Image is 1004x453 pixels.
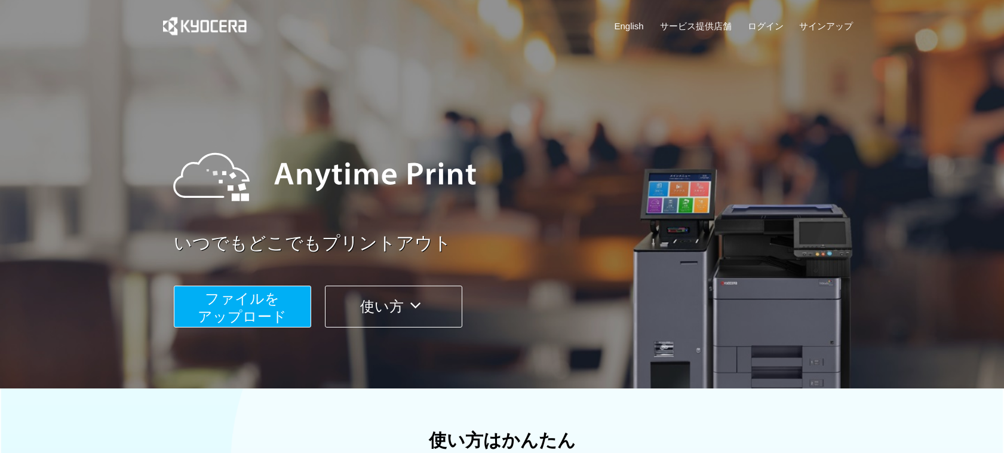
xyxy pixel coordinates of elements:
a: いつでもどこでもプリントアウト [174,231,861,256]
span: ファイルを ​​アップロード [198,290,287,325]
a: ログイン [748,20,784,32]
a: サービス提供店舗 [660,20,732,32]
a: サインアップ [799,20,853,32]
a: English [615,20,644,32]
button: 使い方 [325,286,462,327]
button: ファイルを​​アップロード [174,286,311,327]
